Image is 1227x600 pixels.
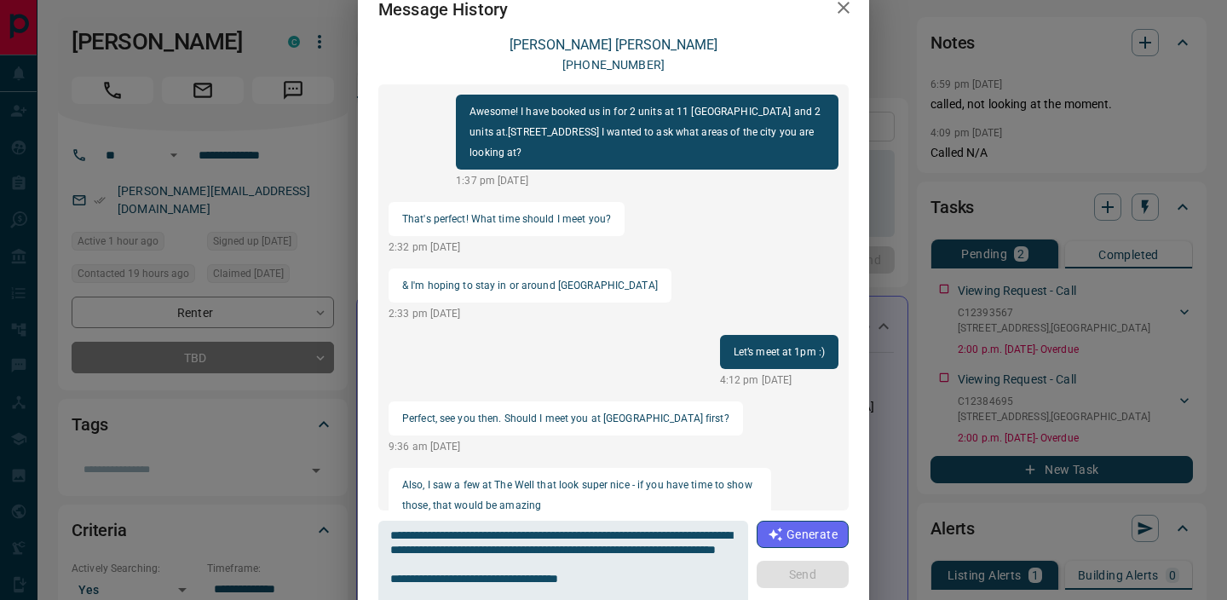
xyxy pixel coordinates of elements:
p: 4:12 pm [DATE] [720,372,838,388]
p: Awesome! I have booked us in for 2 units at 11 [GEOGRAPHIC_DATA] and 2 units at.[STREET_ADDRESS] ... [469,101,825,163]
p: 2:32 pm [DATE] [389,239,625,255]
p: Also, I saw a few at The Well that look super nice - if you have time to show those, that would b... [402,475,758,516]
p: 9:36 am [DATE] [389,439,743,454]
p: 1:37 pm [DATE] [456,173,838,188]
p: That's perfect! What time should I meet you? [402,209,611,229]
p: & I'm hoping to stay in or around [GEOGRAPHIC_DATA] [402,275,658,296]
p: [PHONE_NUMBER] [562,56,665,74]
p: Perfect, see you then. Should I meet you at [GEOGRAPHIC_DATA] first? [402,408,729,429]
a: [PERSON_NAME] [PERSON_NAME] [510,37,717,53]
p: Let’s meet at 1pm :) [734,342,825,362]
button: Generate [757,521,849,548]
p: 2:33 pm [DATE] [389,306,671,321]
